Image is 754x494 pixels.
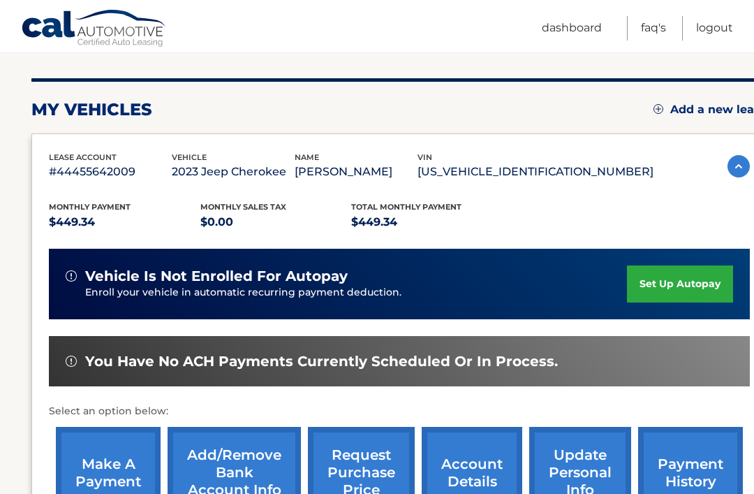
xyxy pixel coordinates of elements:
[295,152,319,162] span: name
[200,202,286,212] span: Monthly sales Tax
[417,162,653,182] p: [US_VEHICLE_IDENTIFICATION_NUMBER]
[696,16,733,41] a: Logout
[49,212,200,232] p: $449.34
[85,285,627,300] p: Enroll your vehicle in automatic recurring payment deduction.
[66,356,77,367] img: alert-white.svg
[727,155,750,177] img: accordion-active.svg
[627,266,733,303] a: set up autopay
[172,152,207,162] span: vehicle
[49,162,172,182] p: #44455642009
[49,152,117,162] span: lease account
[542,16,602,41] a: Dashboard
[49,403,750,420] p: Select an option below:
[172,162,295,182] p: 2023 Jeep Cherokee
[641,16,666,41] a: FAQ's
[85,268,348,285] span: vehicle is not enrolled for autopay
[200,212,352,232] p: $0.00
[295,162,417,182] p: [PERSON_NAME]
[66,270,77,282] img: alert-white.svg
[653,104,663,114] img: add.svg
[417,152,432,162] span: vin
[31,99,152,120] h2: my vehicles
[351,212,503,232] p: $449.34
[85,353,558,370] span: You have no ACH payments currently scheduled or in process.
[49,202,131,212] span: Monthly Payment
[351,202,461,212] span: Total Monthly Payment
[21,9,168,50] a: Cal Automotive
